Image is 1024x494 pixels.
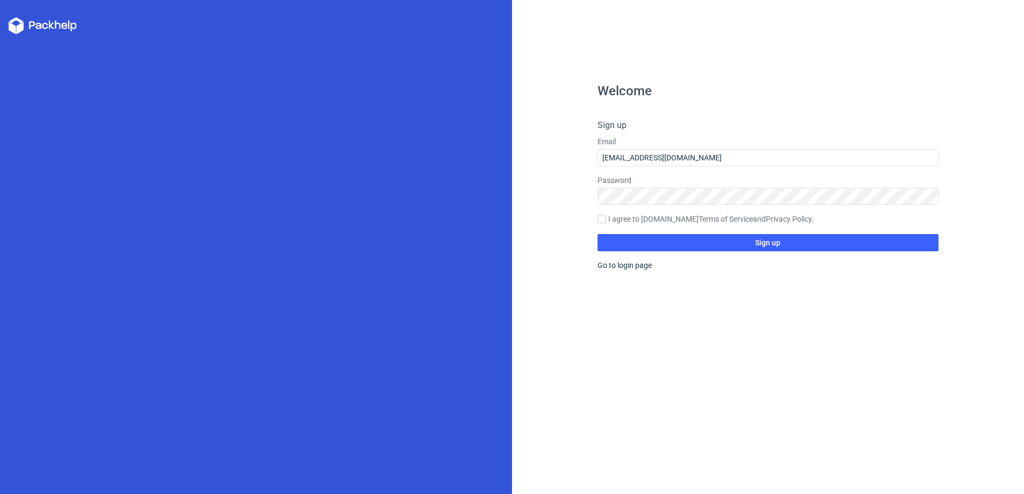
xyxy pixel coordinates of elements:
a: Go to login page [598,261,652,270]
h1: Welcome [598,84,939,97]
label: Password [598,175,939,186]
label: Email [598,136,939,147]
label: I agree to [DOMAIN_NAME] and . [598,214,939,225]
h4: Sign up [598,119,939,132]
span: Sign up [755,239,780,246]
a: Terms of Service [699,215,753,223]
a: Privacy Policy [766,215,812,223]
button: Sign up [598,234,939,251]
